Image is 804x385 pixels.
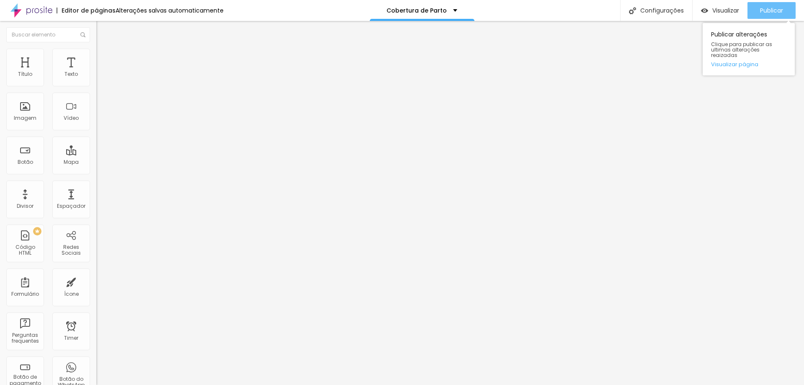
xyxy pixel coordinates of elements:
button: Visualizar [693,2,747,19]
div: Perguntas frequentes [8,332,41,344]
span: Clique para publicar as ultimas alterações reaizadas [711,41,786,58]
div: Editor de páginas [57,8,116,13]
p: Cobertura de Parto [387,8,447,13]
img: Icone [80,32,85,37]
div: Vídeo [64,115,79,121]
div: Alterações salvas automaticamente [116,8,224,13]
div: Imagem [14,115,36,121]
div: Título [18,71,32,77]
div: Mapa [64,159,79,165]
iframe: Editor [96,21,804,385]
div: Formulário [11,291,39,297]
a: Visualizar página [711,62,786,67]
div: Texto [64,71,78,77]
div: Publicar alterações [703,23,795,75]
div: Botão [18,159,33,165]
button: Publicar [747,2,796,19]
img: view-1.svg [701,7,708,14]
div: Código HTML [8,244,41,256]
span: Visualizar [712,7,739,14]
img: Icone [629,7,636,14]
input: Buscar elemento [6,27,90,42]
div: Espaçador [57,203,85,209]
span: Publicar [760,7,783,14]
div: Ícone [64,291,79,297]
div: Redes Sociais [54,244,88,256]
div: Timer [64,335,78,341]
div: Divisor [17,203,33,209]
